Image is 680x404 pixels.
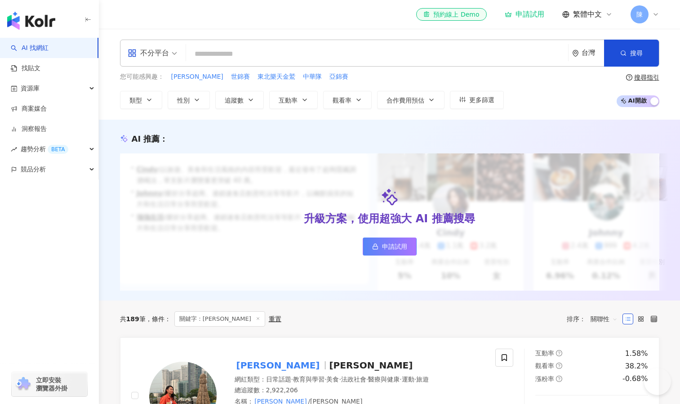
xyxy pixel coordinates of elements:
[535,362,554,369] span: 觀看率
[266,376,291,383] span: 日常話題
[11,104,47,113] a: 商案媒合
[12,372,87,396] a: chrome extension立即安裝 瀏覽器外掛
[567,312,622,326] div: 排序：
[469,96,494,103] span: 更多篩選
[341,376,366,383] span: 法政社會
[231,72,250,81] span: 世錦賽
[329,72,348,81] span: 亞錦賽
[21,139,68,159] span: 趨勢分析
[339,376,341,383] span: ·
[11,44,49,53] a: searchAI 找網紅
[625,361,648,371] div: 38.2%
[377,91,444,109] button: 合作費用預估
[129,97,142,104] span: 類型
[269,91,318,109] button: 互動率
[368,376,400,383] span: 醫療與健康
[505,10,544,19] a: 申請試用
[126,315,139,323] span: 189
[556,350,562,356] span: question-circle
[21,159,46,180] span: 競品分析
[303,72,322,81] span: 中華隊
[168,91,210,109] button: 性別
[146,315,171,323] span: 條件 ：
[215,91,264,109] button: 追蹤數
[120,91,162,109] button: 類型
[177,97,190,104] span: 性別
[326,376,339,383] span: 美食
[329,72,349,82] button: 亞錦賽
[174,311,265,327] span: 關鍵字：[PERSON_NAME]
[302,72,322,82] button: 中華隊
[11,64,40,73] a: 找貼文
[535,375,554,382] span: 漲粉率
[120,72,164,81] span: 您可能感興趣：
[324,376,326,383] span: ·
[387,97,424,104] span: 合作費用預估
[644,368,671,395] iframe: Help Scout Beacon - Open
[257,72,296,82] button: 東北樂天金鷲
[630,49,643,57] span: 搜尋
[423,10,479,19] div: 預約線上 Demo
[333,97,351,104] span: 觀看率
[132,133,168,144] div: AI 推薦 ：
[636,9,643,19] span: 陳
[14,377,32,391] img: chrome extension
[120,315,146,323] div: 共 筆
[11,125,47,134] a: 洞察報告
[269,315,281,323] div: 重置
[235,386,485,395] div: 總追蹤數 ： 2,922,206
[235,358,322,373] mark: [PERSON_NAME]
[582,49,604,57] div: 台灣
[416,8,486,21] a: 預約線上 Demo
[400,376,401,383] span: ·
[626,74,632,81] span: question-circle
[235,375,485,384] div: 網紅類型 ：
[231,72,250,82] button: 世錦賽
[323,91,372,109] button: 觀看率
[573,9,602,19] span: 繁體中文
[171,72,224,82] button: [PERSON_NAME]
[556,376,562,382] span: question-circle
[414,376,416,383] span: ·
[450,91,504,109] button: 更多篩選
[591,312,618,326] span: 關聯性
[128,46,169,60] div: 不分平台
[128,49,137,58] span: appstore
[329,360,413,371] span: [PERSON_NAME]
[634,74,659,81] div: 搜尋指引
[304,211,475,227] div: 升級方案，使用超強大 AI 推薦搜尋
[21,78,40,99] span: 資源庫
[366,376,368,383] span: ·
[48,145,68,154] div: BETA
[622,374,648,384] div: -0.68%
[556,363,562,369] span: question-circle
[7,12,55,30] img: logo
[293,376,324,383] span: 教育與學習
[36,376,67,392] span: 立即安裝 瀏覽器外掛
[11,146,17,153] span: rise
[416,376,429,383] span: 旅遊
[382,243,407,250] span: 申請試用
[572,50,579,57] span: environment
[363,238,417,256] a: 申請試用
[225,97,244,104] span: 追蹤數
[258,72,295,81] span: 東北樂天金鷲
[291,376,293,383] span: ·
[625,349,648,359] div: 1.58%
[402,376,414,383] span: 運動
[604,40,659,67] button: 搜尋
[279,97,298,104] span: 互動率
[171,72,223,81] span: [PERSON_NAME]
[535,350,554,357] span: 互動率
